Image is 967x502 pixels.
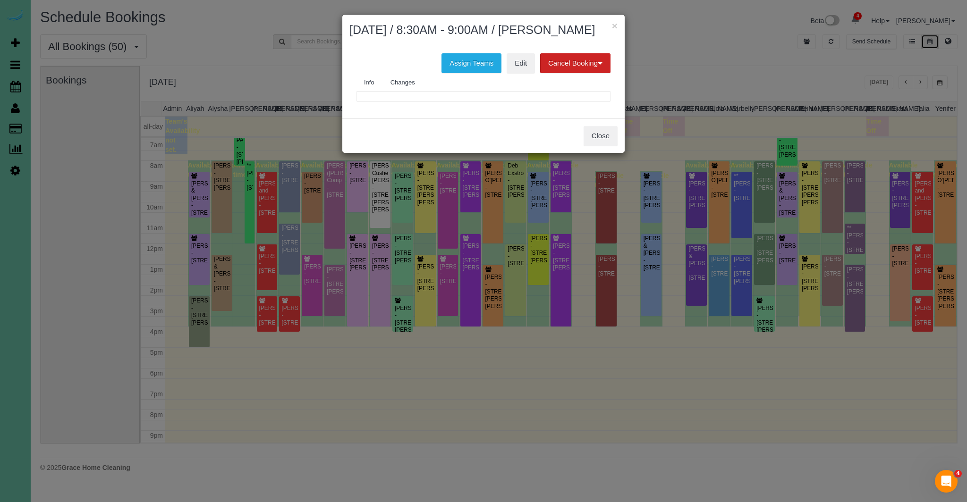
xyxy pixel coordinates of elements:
span: 4 [954,470,962,477]
button: Cancel Booking [540,53,611,73]
button: Assign Teams [441,53,501,73]
h2: [DATE] / 8:30AM - 9:00AM / [PERSON_NAME] [349,22,618,39]
a: Edit [507,53,535,73]
span: Changes [390,79,415,86]
span: Info [364,79,374,86]
button: × [612,21,618,31]
iframe: Intercom live chat [935,470,958,493]
a: Changes [383,73,423,92]
a: Info [356,73,382,92]
button: Close [584,126,618,146]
